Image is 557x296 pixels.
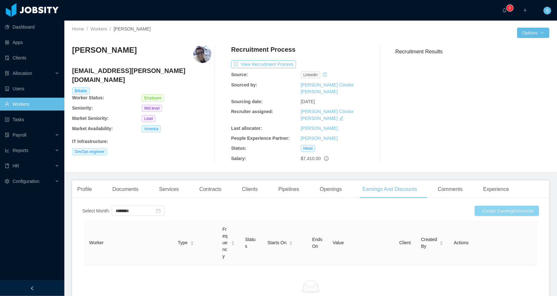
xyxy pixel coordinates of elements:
span: Value [333,240,344,245]
div: Select Month: [82,208,110,214]
div: Contracts [194,180,227,198]
i: icon: caret-up [190,240,194,242]
i: icon: book [5,164,9,168]
div: Sort [190,240,194,245]
i: icon: bell [502,8,507,13]
div: Comments [432,180,468,198]
i: icon: caret-up [231,240,235,242]
div: Sort [231,240,235,245]
b: Market Seniority: [72,116,109,121]
i: icon: line-chart [5,148,9,153]
div: Openings [315,180,347,198]
h4: [EMAIL_ADDRESS][PERSON_NAME][DOMAIN_NAME] [72,66,211,84]
div: Documents [107,180,144,198]
b: IT Infrastructure : [72,139,108,144]
i: icon: caret-up [440,240,443,242]
div: Sort [440,240,443,245]
i: icon: history [323,72,327,77]
b: Source: [231,72,248,77]
span: Frequency [222,226,228,260]
span: Billable [72,87,90,94]
button: icon: [object Object]Create Earning/Discounts [475,206,539,216]
h4: Recruitment Process [231,45,295,54]
i: icon: caret-down [231,243,235,245]
div: Earnings And Discounts [357,180,422,198]
a: [PERSON_NAME] [301,136,338,141]
span: $7,410.00 [301,156,321,161]
i: icon: edit [339,116,344,121]
div: Experience [478,180,514,198]
span: Lead [142,115,155,122]
a: Home [72,26,84,31]
span: Actions [454,240,469,245]
span: Type [178,239,188,246]
b: Market Availability: [72,126,113,131]
span: Employee [142,94,164,102]
span: HR [13,163,19,168]
i: icon: caret-up [289,240,293,242]
i: icon: plus [523,8,527,13]
span: America [142,125,161,132]
b: Seniority: [72,105,93,111]
i: icon: setting [5,179,9,184]
b: Salary: [231,156,246,161]
h3: Recruitment Results [395,48,549,56]
span: Allocation [13,71,32,76]
div: Sort [289,240,293,245]
a: icon: appstoreApps [5,36,59,49]
span: [DATE] [301,99,315,104]
a: icon: profileTasks [5,113,59,126]
span: Payroll [13,132,26,138]
span: info-circle [324,156,329,161]
span: Mid level [142,105,162,112]
div: Clients [237,180,263,198]
span: Client [399,240,411,245]
a: [PERSON_NAME] [301,126,338,131]
i: icon: calendar [156,209,161,213]
span: Hired [301,145,315,152]
b: Sourcing date: [231,99,263,104]
a: icon: auditClients [5,51,59,64]
i: icon: file-protect [5,133,9,137]
span: S [546,7,549,14]
sup: 0 [507,5,513,11]
span: / [110,26,111,31]
span: Starts On [267,239,286,246]
b: Recruiter assigned: [231,109,273,114]
span: linkedin [301,71,320,78]
b: People Experience Partner: [231,136,290,141]
i: icon: caret-down [440,243,443,245]
a: icon: exportView Recruitment Process [231,62,296,67]
img: 4e004680-d92d-11ea-a9bf-95edfa62eee3_664be16930887-400w.png [193,45,211,63]
b: Worker Status: [72,95,104,100]
b: Status: [231,146,246,151]
div: Services [154,180,184,198]
span: Reports [13,148,28,153]
h3: [PERSON_NAME] [72,45,137,55]
a: icon: robotUsers [5,82,59,95]
a: icon: userWorkers [5,98,59,111]
i: icon: caret-down [190,243,194,245]
div: Pipelines [273,180,304,198]
div: Profile [72,180,97,198]
a: icon: pie-chartDashboard [5,21,59,33]
span: Created By [421,236,437,250]
span: Worker [89,240,104,245]
i: icon: caret-down [289,243,293,245]
button: icon: exportView Recruitment Process [231,60,296,68]
span: Status [245,237,256,249]
button: Optionsicon: down [517,28,549,38]
i: icon: solution [5,71,9,76]
b: Sourced by: [231,82,257,87]
b: Last allocator: [231,126,262,131]
a: [PERSON_NAME] Cóndor [PERSON_NAME] [301,82,354,94]
span: Ends On [312,237,322,249]
span: / [87,26,88,31]
a: Workers [90,26,107,31]
span: [PERSON_NAME] [114,26,151,31]
a: [PERSON_NAME] Cóndor [PERSON_NAME] [301,109,354,121]
span: DevOps engineer [72,148,107,155]
span: Configuration [13,179,39,184]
